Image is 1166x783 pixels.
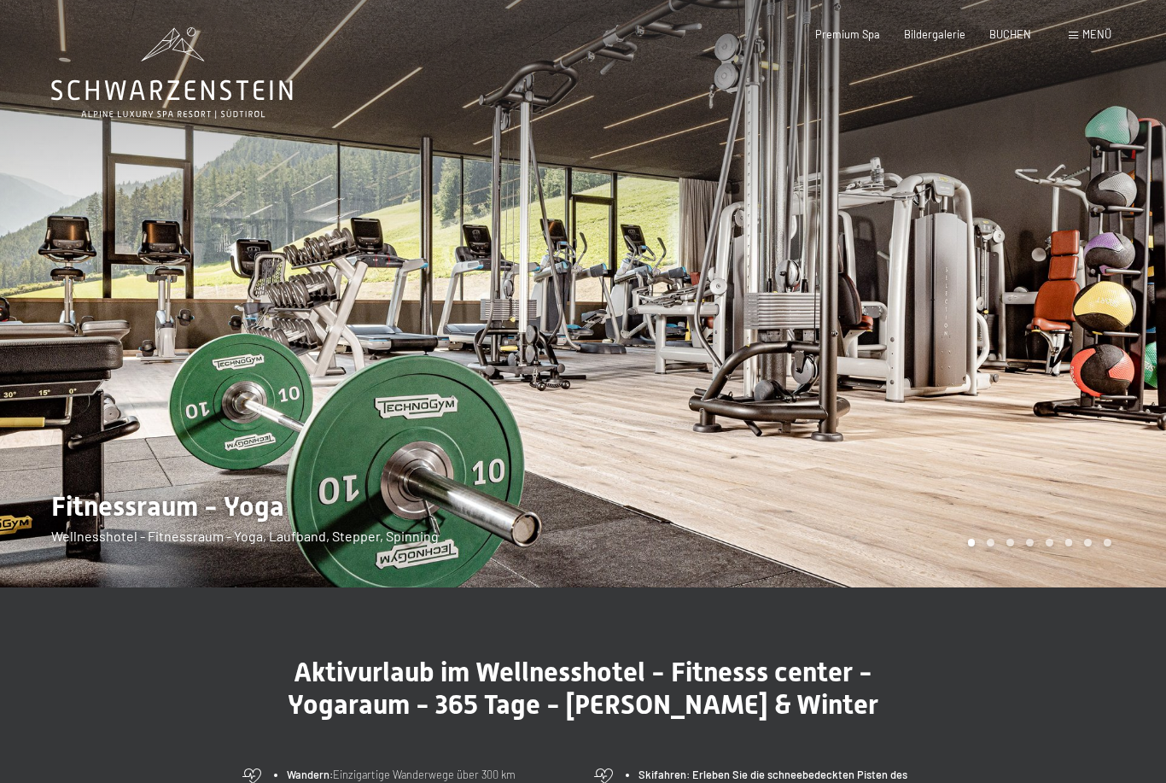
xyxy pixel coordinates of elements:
li: Einzigartige Wanderwege über 300 km [287,766,573,783]
a: BUCHEN [989,27,1031,41]
div: Carousel Pagination [962,539,1111,546]
div: Carousel Page 4 [1026,539,1034,546]
div: Carousel Page 8 [1104,539,1111,546]
span: Aktivurlaub im Wellnesshotel - Fitnesss center - Yogaraum - 365 Tage - [PERSON_NAME] & Winter [288,656,878,721]
div: Carousel Page 5 [1046,539,1053,546]
strong: Wandern: [287,768,333,781]
div: Carousel Page 2 [987,539,994,546]
strong: Skifahren: [638,768,690,781]
a: Bildergalerie [904,27,965,41]
span: Menü [1082,27,1111,41]
a: Premium Spa [815,27,880,41]
div: Carousel Page 3 [1006,539,1014,546]
div: Carousel Page 7 [1084,539,1092,546]
div: Carousel Page 6 [1065,539,1073,546]
div: Carousel Page 1 (Current Slide) [968,539,976,546]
